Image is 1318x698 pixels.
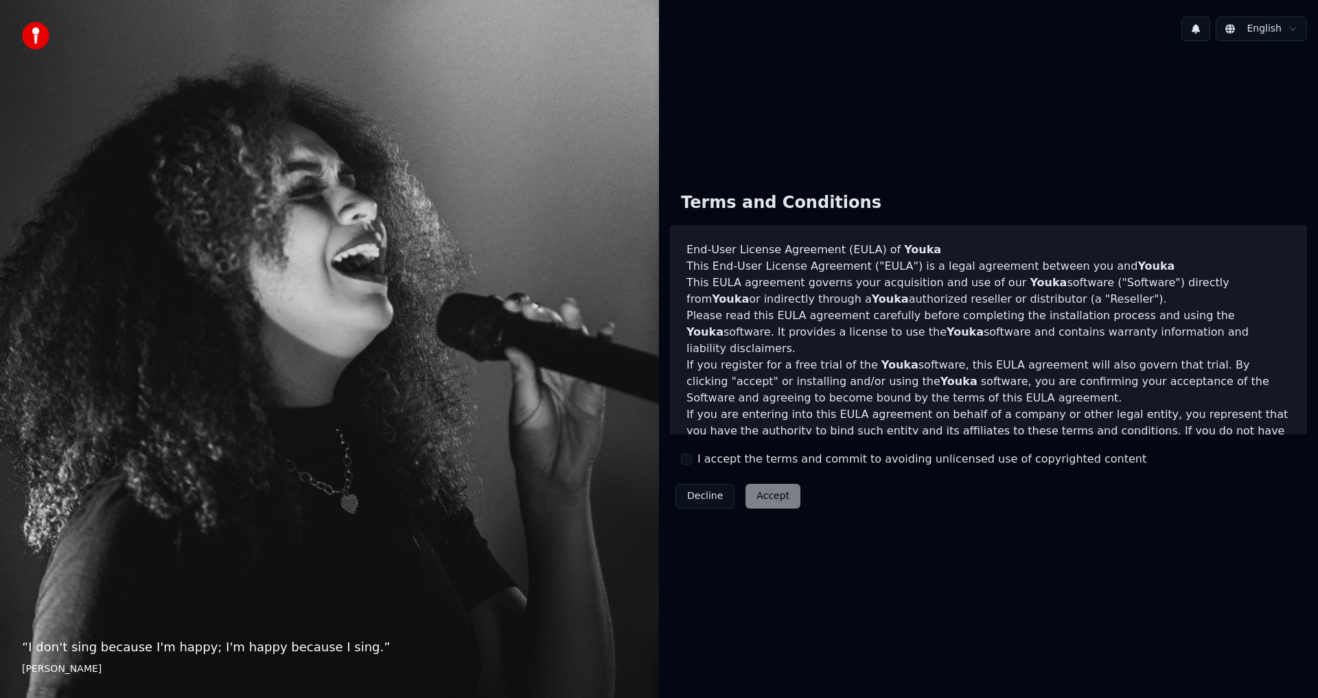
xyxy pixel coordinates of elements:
[1137,259,1175,272] span: Youka
[686,406,1291,472] p: If you are entering into this EULA agreement on behalf of a company or other legal entity, you re...
[686,258,1291,275] p: This End-User License Agreement ("EULA") is a legal agreement between you and
[22,638,637,657] p: “ I don't sing because I'm happy; I'm happy because I sing. ”
[22,22,49,49] img: youka
[675,484,735,509] button: Decline
[686,357,1291,406] p: If you register for a free trial of the software, this EULA agreement will also govern that trial...
[686,242,1291,258] h3: End-User License Agreement (EULA) of
[697,451,1146,467] label: I accept the terms and commit to avoiding unlicensed use of copyrighted content
[872,292,909,305] span: Youka
[904,243,941,256] span: Youka
[686,275,1291,307] p: This EULA agreement governs your acquisition and use of our software ("Software") directly from o...
[22,662,637,676] footer: [PERSON_NAME]
[686,307,1291,357] p: Please read this EULA agreement carefully before completing the installation process and using th...
[670,181,892,225] div: Terms and Conditions
[686,325,724,338] span: Youka
[940,375,978,388] span: Youka
[1030,276,1067,289] span: Youka
[712,292,749,305] span: Youka
[881,358,918,371] span: Youka
[947,325,984,338] span: Youka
